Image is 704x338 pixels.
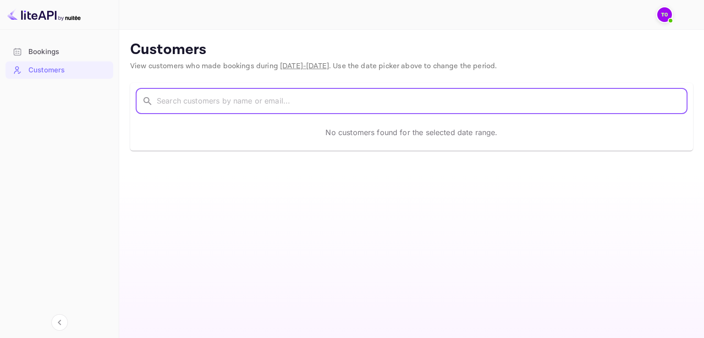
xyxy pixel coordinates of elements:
[28,47,109,57] div: Bookings
[657,7,672,22] img: Traveloka3PS 02
[5,43,113,60] a: Bookings
[130,61,497,71] span: View customers who made bookings during . Use the date picker above to change the period.
[51,314,68,331] button: Collapse navigation
[5,61,113,79] div: Customers
[5,43,113,61] div: Bookings
[280,61,329,71] span: [DATE] - [DATE]
[130,41,693,59] p: Customers
[325,127,497,138] p: No customers found for the selected date range.
[28,65,109,76] div: Customers
[157,88,687,114] input: Search customers by name or email...
[5,61,113,78] a: Customers
[7,7,81,22] img: LiteAPI logo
